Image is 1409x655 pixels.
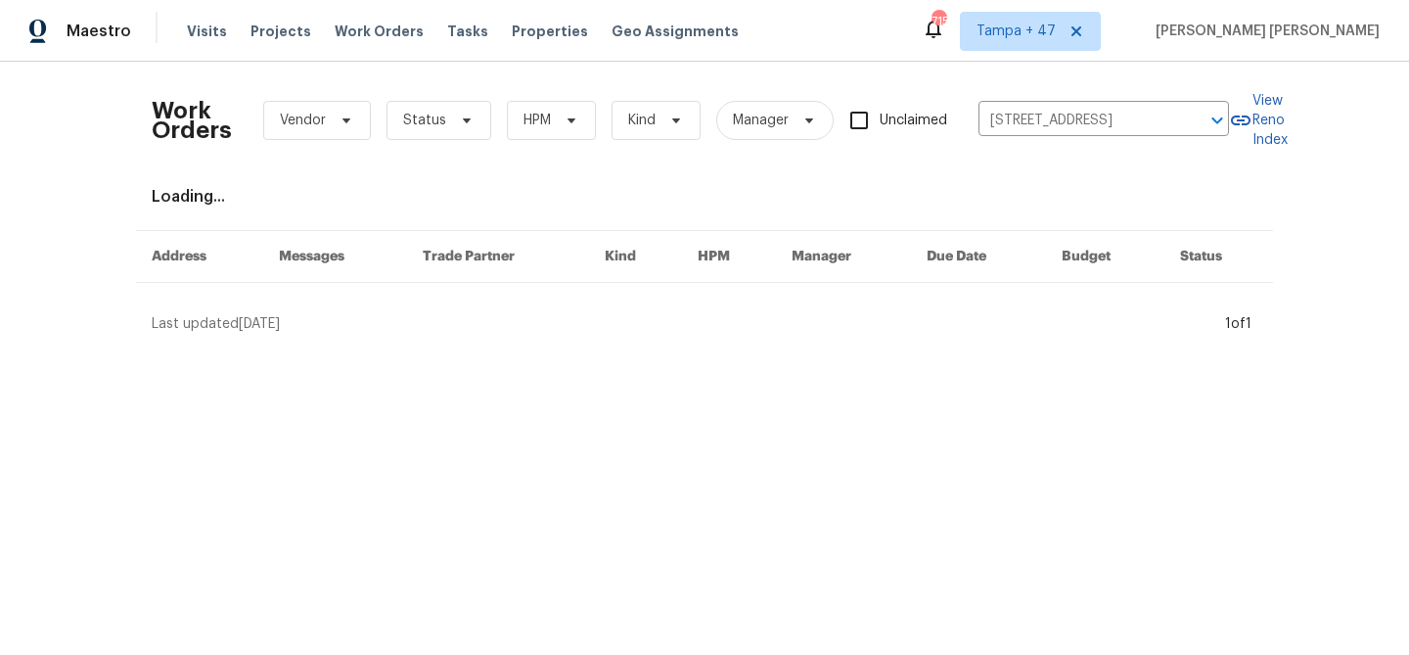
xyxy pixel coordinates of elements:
[628,111,656,130] span: Kind
[152,101,232,140] h2: Work Orders
[682,231,776,283] th: HPM
[447,24,488,38] span: Tasks
[187,22,227,41] span: Visits
[1164,231,1273,283] th: Status
[407,231,590,283] th: Trade Partner
[239,317,280,331] span: [DATE]
[136,231,263,283] th: Address
[263,231,407,283] th: Messages
[911,231,1046,283] th: Due Date
[733,111,789,130] span: Manager
[776,231,911,283] th: Manager
[1046,231,1164,283] th: Budget
[250,22,311,41] span: Projects
[280,111,326,130] span: Vendor
[978,106,1174,136] input: Enter in an address
[152,314,1219,334] div: Last updated
[403,111,446,130] span: Status
[152,187,1257,207] div: Loading...
[1148,22,1380,41] span: [PERSON_NAME] [PERSON_NAME]
[335,22,424,41] span: Work Orders
[523,111,551,130] span: HPM
[880,111,947,131] span: Unclaimed
[977,22,1056,41] span: Tampa + 47
[67,22,131,41] span: Maestro
[612,22,739,41] span: Geo Assignments
[932,12,945,31] div: 715
[512,22,588,41] span: Properties
[1225,314,1251,334] div: 1 of 1
[1229,91,1288,150] a: View Reno Index
[1204,107,1231,134] button: Open
[589,231,682,283] th: Kind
